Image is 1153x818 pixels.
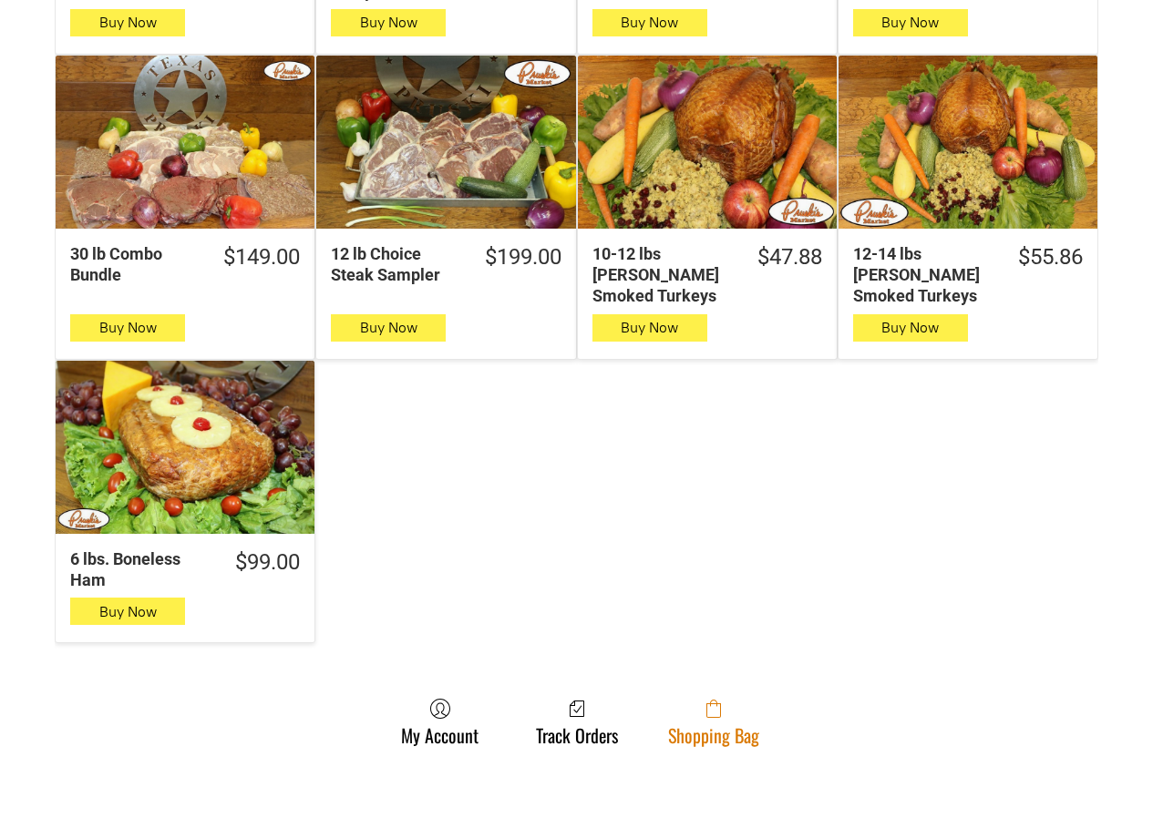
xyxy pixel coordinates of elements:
a: 10-12 lbs Pruski&#39;s Smoked Turkeys [578,56,837,229]
a: 30 lb Combo Bundle [56,56,314,229]
button: Buy Now [592,314,707,342]
button: Buy Now [70,9,185,36]
span: Buy Now [360,14,417,31]
button: Buy Now [853,9,968,36]
a: $99.006 lbs. Boneless Ham [56,548,314,591]
button: Buy Now [70,598,185,625]
a: 6 lbs. Boneless Ham [56,361,314,534]
div: 12-14 lbs [PERSON_NAME] Smoked Turkeys [853,243,995,307]
div: 12 lb Choice Steak Sampler [331,243,461,286]
a: $47.8810-12 lbs [PERSON_NAME] Smoked Turkeys [578,243,837,307]
button: Buy Now [331,9,446,36]
button: Buy Now [592,9,707,36]
a: Track Orders [527,698,627,746]
button: Buy Now [70,314,185,342]
a: $199.0012 lb Choice Steak Sampler [316,243,575,286]
a: My Account [392,698,488,746]
a: 12-14 lbs Pruski&#39;s Smoked Turkeys [839,56,1097,229]
div: $99.00 [235,548,300,577]
span: Buy Now [621,319,678,336]
div: $149.00 [223,243,300,271]
span: Buy Now [360,319,417,336]
div: 30 lb Combo Bundle [70,243,201,286]
span: Buy Now [881,319,939,336]
button: Buy Now [853,314,968,342]
a: 12 lb Choice Steak Sampler [316,56,575,229]
div: 10-12 lbs [PERSON_NAME] Smoked Turkeys [592,243,735,307]
span: Buy Now [99,14,157,31]
span: Buy Now [881,14,939,31]
a: Shopping Bag [659,698,768,746]
a: $55.8612-14 lbs [PERSON_NAME] Smoked Turkeys [839,243,1097,307]
button: Buy Now [331,314,446,342]
div: 6 lbs. Boneless Ham [70,548,212,591]
div: $55.86 [1018,243,1083,271]
div: $199.00 [485,243,561,271]
span: Buy Now [99,319,157,336]
a: $149.0030 lb Combo Bundle [56,243,314,286]
div: $47.88 [757,243,822,271]
span: Buy Now [99,603,157,620]
span: Buy Now [621,14,678,31]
